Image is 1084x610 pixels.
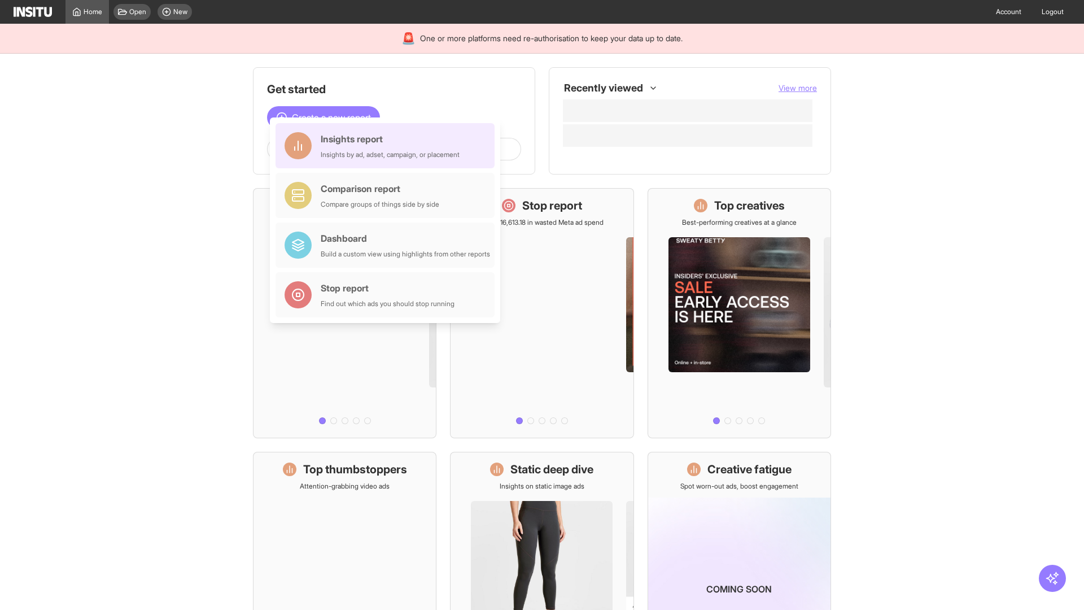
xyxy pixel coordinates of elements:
span: Open [129,7,146,16]
h1: Static deep dive [510,461,593,477]
div: Stop report [321,281,454,295]
span: Home [84,7,102,16]
h1: Top creatives [714,198,785,213]
a: What's live nowSee all active ads instantly [253,188,436,438]
div: Build a custom view using highlights from other reports [321,250,490,259]
p: Attention-grabbing video ads [300,482,390,491]
button: Create a new report [267,106,380,129]
img: Logo [14,7,52,17]
h1: Top thumbstoppers [303,461,407,477]
h1: Stop report [522,198,582,213]
p: Best-performing creatives at a glance [682,218,797,227]
p: Save £16,613.18 in wasted Meta ad spend [480,218,604,227]
div: Insights report [321,132,460,146]
div: Insights by ad, adset, campaign, or placement [321,150,460,159]
div: Dashboard [321,232,490,245]
span: Create a new report [292,111,371,124]
span: View more [779,83,817,93]
div: Find out which ads you should stop running [321,299,454,308]
a: Top creativesBest-performing creatives at a glance [648,188,831,438]
div: Comparison report [321,182,439,195]
span: New [173,7,187,16]
p: Insights on static image ads [500,482,584,491]
button: View more [779,82,817,94]
div: Compare groups of things side by side [321,200,439,209]
a: Stop reportSave £16,613.18 in wasted Meta ad spend [450,188,633,438]
div: 🚨 [401,30,416,46]
span: One or more platforms need re-authorisation to keep your data up to date. [420,33,683,44]
h1: Get started [267,81,521,97]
